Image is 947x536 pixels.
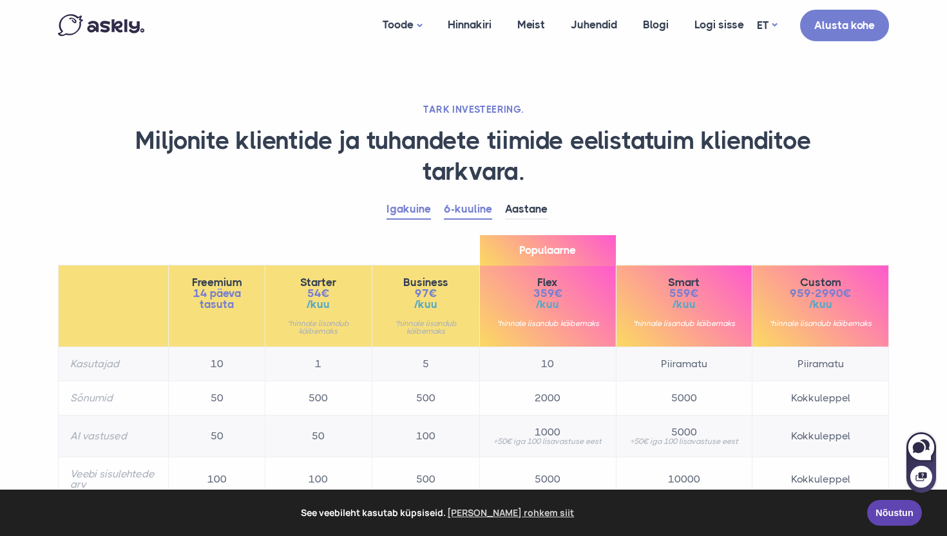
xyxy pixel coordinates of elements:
[59,347,169,381] th: Kasutajad
[752,347,889,381] td: Piiramatu
[372,381,480,416] td: 500
[58,126,889,187] h1: Miljonite klientide ja tuhandete tiimide eelistatuim klienditoe tarkvara.
[628,320,741,327] small: *hinnale lisandub käibemaks
[59,381,169,416] th: Sõnumid
[169,347,265,381] td: 10
[752,457,889,502] td: Kokkuleppel
[19,503,858,522] span: See veebileht kasutab küpsiseid.
[58,14,144,36] img: Askly
[384,320,468,335] small: *hinnale lisandub käibemaks
[444,200,492,220] a: 6-kuuline
[265,347,372,381] td: 1
[277,288,361,299] span: 54€
[479,347,616,381] td: 10
[59,416,169,457] th: AI vastused
[384,288,468,299] span: 97€
[492,437,604,445] small: +50€ iga 100 lisavastuse eest
[372,457,480,502] td: 500
[265,416,372,457] td: 50
[764,288,877,299] span: 959-2990€
[764,320,877,327] small: *hinnale lisandub käibemaks
[58,103,889,116] h2: TARK INVESTEERING.
[505,200,548,220] a: Aastane
[180,288,253,310] span: 14 päeva tasuta
[757,16,777,35] a: ET
[479,457,616,502] td: 5000
[384,299,468,310] span: /kuu
[372,347,480,381] td: 5
[492,288,604,299] span: 359€
[764,431,877,441] span: Kokkuleppel
[492,277,604,288] span: Flex
[905,430,937,494] iframe: To enrich screen reader interactions, please activate Accessibility in Grammarly extension settings
[180,277,253,288] span: Freemium
[628,277,741,288] span: Smart
[616,381,752,416] td: 5000
[277,277,361,288] span: Starter
[265,381,372,416] td: 500
[752,381,889,416] td: Kokkuleppel
[387,200,431,220] a: Igakuine
[628,427,741,437] span: 5000
[800,10,889,41] a: Alusta kohe
[277,299,361,310] span: /kuu
[764,299,877,310] span: /kuu
[479,381,616,416] td: 2000
[265,457,372,502] td: 100
[616,347,752,381] td: Piiramatu
[480,235,616,265] span: Populaarne
[384,277,468,288] span: Business
[277,320,361,335] small: *hinnale lisandub käibemaks
[867,500,922,526] a: Nõustun
[616,457,752,502] td: 10000
[372,416,480,457] td: 100
[764,277,877,288] span: Custom
[446,503,577,522] a: learn more about cookies
[59,457,169,502] th: Veebi sisulehtede arv
[492,320,604,327] small: *hinnale lisandub käibemaks
[628,288,741,299] span: 559€
[169,457,265,502] td: 100
[492,427,604,437] span: 1000
[492,299,604,310] span: /kuu
[628,437,741,445] small: +50€ iga 100 lisavastuse eest
[628,299,741,310] span: /kuu
[169,381,265,416] td: 50
[169,416,265,457] td: 50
